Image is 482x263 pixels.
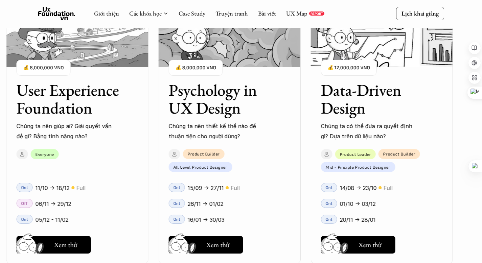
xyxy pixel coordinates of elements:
p: Onl [173,185,180,190]
a: UX Map [286,9,307,17]
p: Product Leader [340,152,371,157]
a: Các khóa học [129,9,162,17]
p: 🟡 [378,185,382,190]
a: Xem thử [17,233,91,254]
p: Lịch khai giảng [401,9,439,17]
p: Chúng ta nên thiết kế thế nào để thuận tiện cho người dùng? [169,121,267,142]
p: Product Builder [383,151,415,156]
p: Chúng ta nên giúp ai? Giải quyết vấn đề gì? Bằng tính năng nào? [17,121,115,142]
p: Chúng ta có thể đưa ra quyết định gì? Dựa trên dữ liệu nào? [321,121,419,142]
p: 💰 12,000,000 VND [328,63,370,72]
p: 15/09 -> 27/11 [188,183,224,193]
h5: Xem thử [359,240,382,249]
p: Onl [325,217,332,221]
div: Domain: [DOMAIN_NAME] [18,18,74,23]
p: 01/10 -> 03/12 [340,199,376,209]
h3: User Experience Foundation [17,81,121,117]
p: Onl [325,201,332,206]
p: REPORT [311,11,323,16]
p: 06/11 -> 29/12 [36,199,71,209]
p: Onl [173,201,180,206]
p: 14/08 -> 23/10 [340,183,377,193]
button: Xem thử [321,236,395,254]
p: 🟡 [71,185,75,190]
a: Truyện tranh [215,9,248,17]
a: Xem thử [169,233,243,254]
button: Xem thử [17,236,91,254]
p: 11/10 -> 18/12 [36,183,70,193]
a: Lịch khai giảng [396,7,444,20]
p: 💰 8,000,000 VND [176,63,216,72]
div: v 4.0.25 [19,11,33,16]
p: Mid - Pinciple Product Designer [326,165,391,169]
a: Giới thiệu [94,9,119,17]
p: Product Builder [188,151,220,156]
p: Onl [325,185,332,190]
p: Full [384,183,393,193]
p: All Level Product Designer [174,165,228,169]
button: Xem thử [169,236,243,254]
h5: Xem thử [206,240,230,249]
h5: Xem thử [54,240,77,249]
p: 05/12 - 11/02 [36,215,69,225]
p: 26/11 -> 01/02 [188,199,224,209]
h3: Psychology in UX Design [169,81,274,117]
img: logo_orange.svg [11,11,16,16]
p: 20/11 -> 28/01 [340,215,376,225]
a: Bài viết [258,9,276,17]
a: REPORT [309,11,324,16]
p: Onl [173,217,180,221]
p: 🟡 [226,185,229,190]
p: 16/01 -> 30/03 [188,215,225,225]
div: Keywords by Traffic [75,40,114,44]
img: tab_domain_overview_orange.svg [18,39,24,45]
a: Case Study [179,9,205,17]
img: tab_keywords_by_traffic_grey.svg [67,39,73,45]
p: Full [76,183,86,193]
a: Xem thử [321,233,395,254]
img: website_grey.svg [11,18,16,23]
h3: Data-Driven Design [321,81,426,117]
div: Domain Overview [26,40,61,44]
p: Full [231,183,240,193]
